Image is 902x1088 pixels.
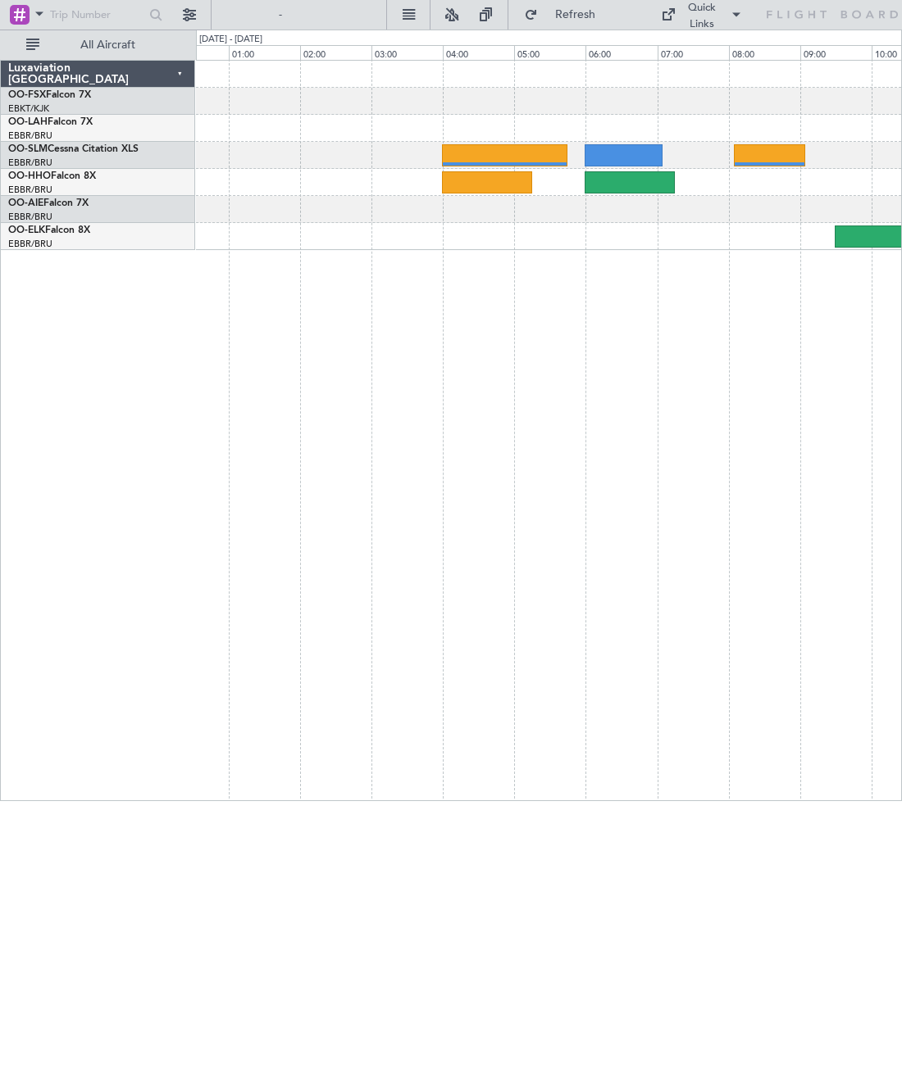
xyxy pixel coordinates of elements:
input: Trip Number [50,2,144,27]
span: OO-SLM [8,144,48,154]
a: OO-FSXFalcon 7X [8,90,91,100]
span: All Aircraft [43,39,173,51]
a: EBBR/BRU [8,184,52,196]
div: 01:00 [229,45,300,60]
a: EBBR/BRU [8,211,52,223]
a: OO-ELKFalcon 8X [8,225,90,235]
div: 02:00 [300,45,371,60]
div: 09:00 [800,45,872,60]
div: 06:00 [585,45,657,60]
a: EBKT/KJK [8,102,49,115]
div: 05:00 [514,45,585,60]
a: OO-HHOFalcon 8X [8,171,96,181]
a: EBBR/BRU [8,157,52,169]
span: Refresh [541,9,610,20]
span: OO-AIE [8,198,43,208]
div: 08:00 [729,45,800,60]
button: All Aircraft [18,32,178,58]
span: OO-FSX [8,90,46,100]
a: OO-LAHFalcon 7X [8,117,93,127]
a: EBBR/BRU [8,130,52,142]
span: OO-ELK [8,225,45,235]
a: EBBR/BRU [8,238,52,250]
div: 03:00 [371,45,443,60]
span: OO-LAH [8,117,48,127]
span: OO-HHO [8,171,51,181]
a: OO-SLMCessna Citation XLS [8,144,139,154]
button: Refresh [517,2,615,28]
button: Quick Links [653,2,751,28]
div: [DATE] - [DATE] [199,33,262,47]
a: OO-AIEFalcon 7X [8,198,89,208]
div: 07:00 [658,45,729,60]
div: 04:00 [443,45,514,60]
